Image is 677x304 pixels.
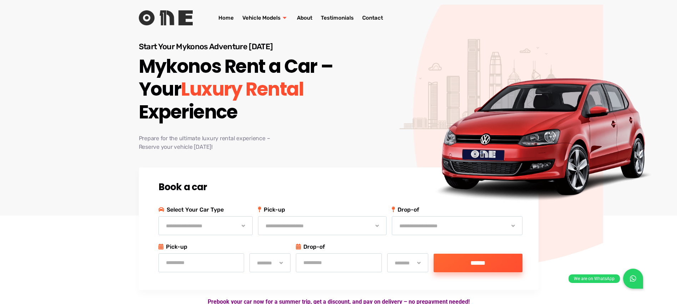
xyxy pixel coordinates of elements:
[139,42,349,51] p: Start Your Mykonos Adventure [DATE]
[420,69,664,208] img: One Rent a Car & Bike Banner Image
[358,4,387,32] a: Contact
[623,269,643,289] a: We are on WhatsApp
[158,182,522,193] h2: Book a car
[296,242,428,252] p: Drop-of
[139,10,193,25] img: Rent One Logo without Text
[238,4,293,32] a: Vehicle Models
[139,134,349,151] p: Prepare for the ultimate luxury rental experience – Reserve your vehicle [DATE]!
[258,205,387,214] span: Pick-up
[293,4,317,32] a: About
[158,205,253,214] p: Select Your Car Type
[158,242,291,252] p: Pick-up
[214,4,238,32] a: Home
[569,274,620,283] div: We are on WhatsApp
[181,78,303,101] span: Luxury Rental
[139,55,349,123] h1: Mykonos Rent a Car – Your Experience
[317,4,358,32] a: Testimonials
